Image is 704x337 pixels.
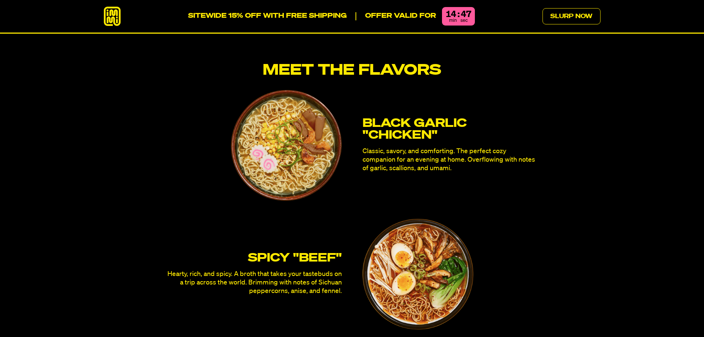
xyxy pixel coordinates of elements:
[363,219,473,330] img: SPICY
[363,147,537,173] p: Classic, savory, and comforting. The perfect cozy companion for an evening at home. Overflowing w...
[446,10,456,19] div: 14
[460,18,468,23] span: sec
[543,8,601,24] a: Slurp Now
[461,10,471,19] div: 47
[188,12,347,20] p: SITEWIDE 15% OFF WITH FREE SHIPPING
[104,63,601,78] h2: Meet the flavors
[458,10,459,19] div: :
[167,252,342,264] h3: SPICY "BEEF"
[167,270,342,296] p: Hearty, rich, and spicy. A broth that takes your tastebuds on a trip across the world. Brimming w...
[356,12,436,20] p: Offer valid for
[449,18,457,23] span: min
[231,90,342,201] img: Black Garlic
[363,118,537,141] h3: Black Garlic "Chicken"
